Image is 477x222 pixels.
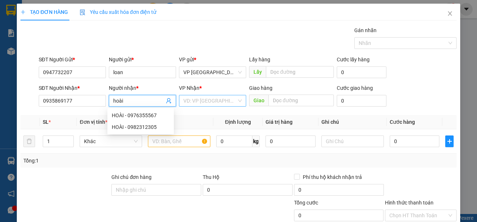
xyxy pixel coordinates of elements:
[179,85,199,91] span: VP Nhận
[440,4,460,24] button: Close
[294,200,318,206] span: Tổng cước
[252,135,260,147] span: kg
[268,95,334,106] input: Dọc đường
[318,115,387,129] th: Ghi chú
[39,55,106,64] div: SĐT Người Gửi
[249,57,270,62] span: Lấy hàng
[112,123,169,131] div: HOÀI - 0982312305
[43,119,49,125] span: SL
[225,119,251,125] span: Định lượng
[112,111,169,119] div: HOÀI - 0976355567
[111,174,152,180] label: Ghi chú đơn hàng
[80,9,157,15] span: Yêu cầu xuất hóa đơn điện tử
[445,135,454,147] button: plus
[249,66,266,78] span: Lấy
[249,85,272,91] span: Giao hàng
[321,135,384,147] input: Ghi Chú
[179,55,246,64] div: VP gửi
[148,135,210,147] input: VD: Bàn, Ghế
[300,173,365,181] span: Phí thu hộ khách nhận trả
[447,11,453,16] span: close
[337,95,386,107] input: Cước giao hàng
[266,119,293,125] span: Giá trị hàng
[249,95,268,106] span: Giao
[337,66,386,78] input: Cước lấy hàng
[84,136,138,147] span: Khác
[39,84,106,92] div: SĐT Người Nhận
[111,184,201,196] input: Ghi chú đơn hàng
[20,9,68,15] span: TẠO ĐƠN HÀNG
[109,55,176,64] div: Người gửi
[266,66,334,78] input: Dọc đường
[23,157,185,165] div: Tổng: 1
[80,119,107,125] span: Đơn vị tính
[80,9,85,15] img: icon
[166,98,172,104] span: user-add
[109,84,176,92] div: Người nhận
[23,135,35,147] button: delete
[390,119,415,125] span: Cước hàng
[107,121,174,133] div: HOÀI - 0982312305
[354,27,377,33] label: Gán nhãn
[385,200,434,206] label: Hình thức thanh toán
[266,135,316,147] input: 0
[337,57,370,62] label: Cước lấy hàng
[20,9,26,15] span: plus
[183,67,242,78] span: VP Nha Trang xe Limousine
[107,110,174,121] div: HOÀI - 0976355567
[337,85,373,91] label: Cước giao hàng
[446,138,453,144] span: plus
[203,174,220,180] span: Thu Hộ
